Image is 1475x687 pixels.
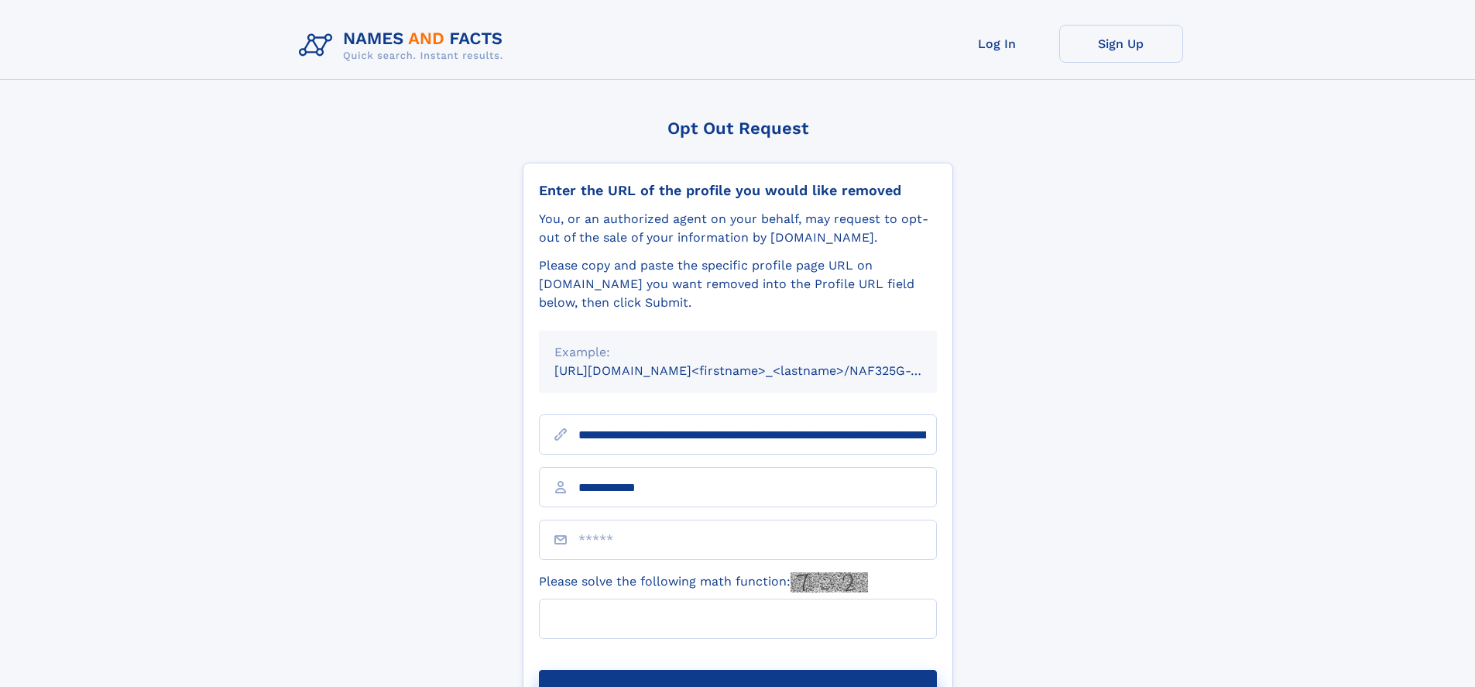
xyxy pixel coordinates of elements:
div: Please copy and paste the specific profile page URL on [DOMAIN_NAME] you want removed into the Pr... [539,256,937,312]
a: Sign Up [1059,25,1183,63]
div: Opt Out Request [523,119,953,138]
small: [URL][DOMAIN_NAME]<firstname>_<lastname>/NAF325G-xxxxxxxx [554,363,966,378]
label: Please solve the following math function: [539,572,868,593]
a: Log In [935,25,1059,63]
div: Example: [554,343,921,362]
div: You, or an authorized agent on your behalf, may request to opt-out of the sale of your informatio... [539,210,937,247]
div: Enter the URL of the profile you would like removed [539,182,937,199]
img: Logo Names and Facts [293,25,516,67]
